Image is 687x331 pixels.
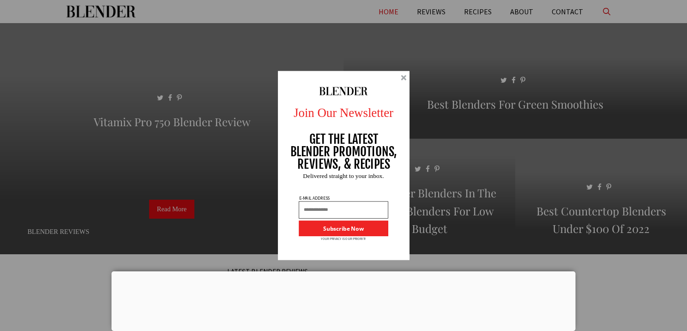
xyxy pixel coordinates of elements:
p: Join Our Newsletter [271,104,416,122]
p: GET THE LATEST BLENDER PROMOTIONS, REVIEWS, & RECIPES [290,133,398,170]
iframe: Advertisement [112,271,576,329]
p: Delivered straight to your inbox. [271,173,416,179]
button: Subscribe Now [299,221,388,236]
p: E-MAIL ADDRESS [298,196,331,201]
p: YOUR PRIVACY IS OUR PRIORITY [321,236,366,241]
